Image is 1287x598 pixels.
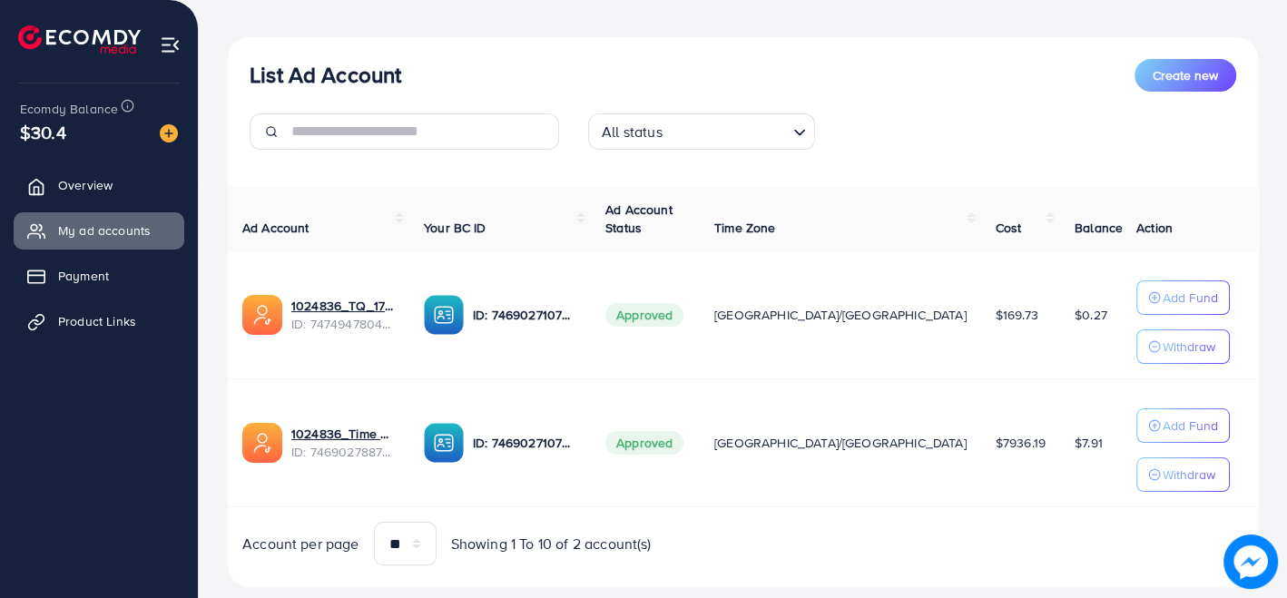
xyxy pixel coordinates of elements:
[1136,457,1230,492] button: Withdraw
[20,100,118,118] span: Ecomdy Balance
[1163,287,1218,309] p: Add Fund
[1135,59,1236,92] button: Create new
[1136,408,1230,443] button: Add Fund
[58,312,136,330] span: Product Links
[1075,219,1123,237] span: Balance
[473,432,576,454] p: ID: 7469027107415490576
[605,201,673,237] span: Ad Account Status
[714,219,775,237] span: Time Zone
[1163,336,1215,358] p: Withdraw
[605,431,683,455] span: Approved
[14,258,184,294] a: Payment
[1136,329,1230,364] button: Withdraw
[291,425,395,462] div: <span class='underline'>1024836_Time Quest ADM_1739018582569</span></br>7469027887354789905
[160,34,181,55] img: menu
[424,219,486,237] span: Your BC ID
[451,534,652,554] span: Showing 1 To 10 of 2 account(s)
[291,443,395,461] span: ID: 7469027887354789905
[291,425,395,443] a: 1024836_Time Quest ADM_1739018582569
[58,267,109,285] span: Payment
[18,25,141,54] img: logo
[242,423,282,463] img: ic-ads-acc.e4c84228.svg
[1163,464,1215,485] p: Withdraw
[160,124,178,142] img: image
[1075,434,1103,452] span: $7.91
[291,315,395,333] span: ID: 7474947804864823297
[1223,534,1278,589] img: image
[291,297,395,315] a: 1024836_TQ_1740396927755
[1163,415,1218,436] p: Add Fund
[14,303,184,339] a: Product Links
[424,423,464,463] img: ic-ba-acc.ded83a64.svg
[424,295,464,335] img: ic-ba-acc.ded83a64.svg
[58,176,113,194] span: Overview
[996,434,1046,452] span: $7936.19
[473,304,576,326] p: ID: 7469027107415490576
[1136,219,1173,237] span: Action
[14,212,184,249] a: My ad accounts
[714,434,967,452] span: [GEOGRAPHIC_DATA]/[GEOGRAPHIC_DATA]
[1075,306,1107,324] span: $0.27
[996,306,1038,324] span: $169.73
[598,119,666,145] span: All status
[250,62,401,88] h3: List Ad Account
[291,297,395,334] div: <span class='underline'>1024836_TQ_1740396927755</span></br>7474947804864823297
[1136,280,1230,315] button: Add Fund
[605,303,683,327] span: Approved
[1153,66,1218,84] span: Create new
[14,167,184,203] a: Overview
[242,534,359,554] span: Account per page
[714,306,967,324] span: [GEOGRAPHIC_DATA]/[GEOGRAPHIC_DATA]
[588,113,815,150] div: Search for option
[242,219,309,237] span: Ad Account
[668,115,786,145] input: Search for option
[996,219,1022,237] span: Cost
[242,295,282,335] img: ic-ads-acc.e4c84228.svg
[58,221,151,240] span: My ad accounts
[20,119,66,145] span: $30.4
